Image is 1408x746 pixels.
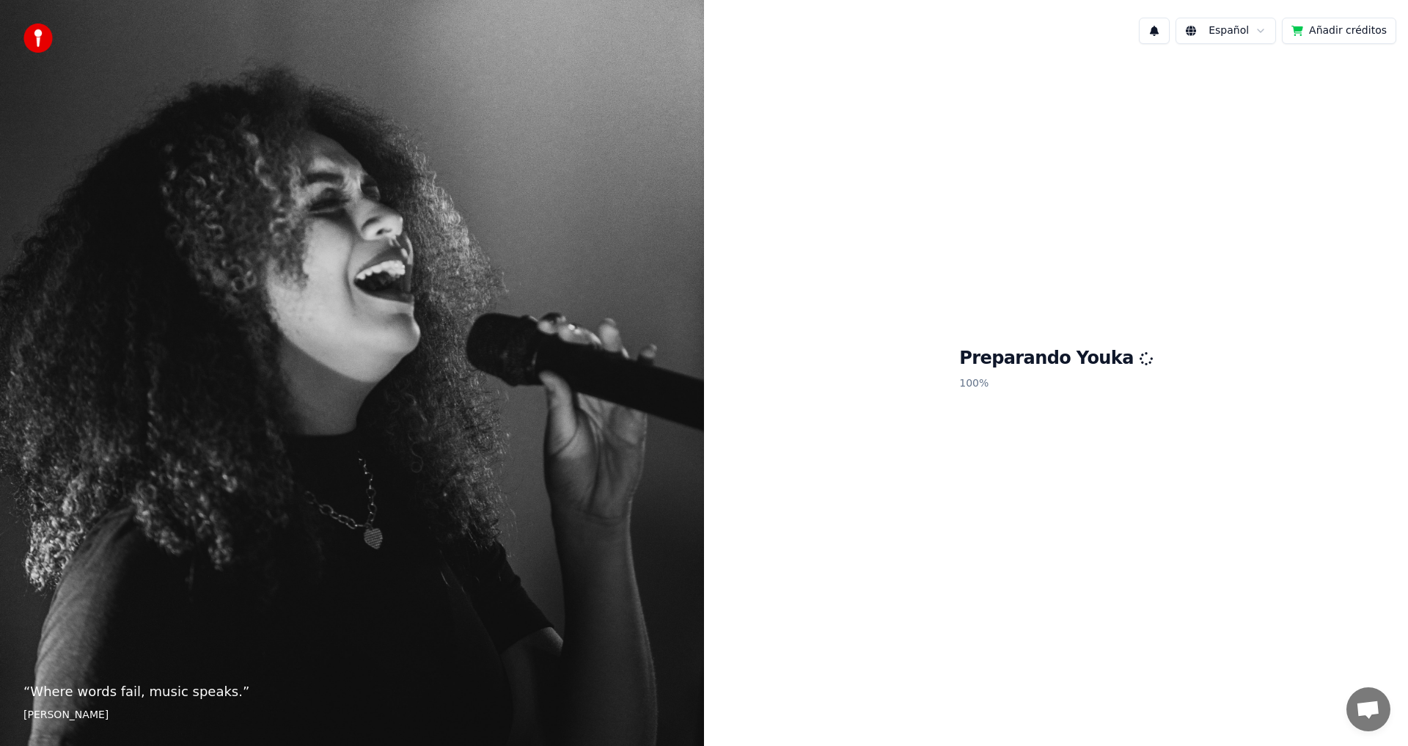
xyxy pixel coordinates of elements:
button: Añadir créditos [1282,18,1396,44]
div: Chat abierto [1346,687,1390,731]
footer: [PERSON_NAME] [23,708,681,723]
h1: Preparando Youka [959,347,1153,370]
img: youka [23,23,53,53]
p: 100 % [959,370,1153,397]
p: “ Where words fail, music speaks. ” [23,681,681,702]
